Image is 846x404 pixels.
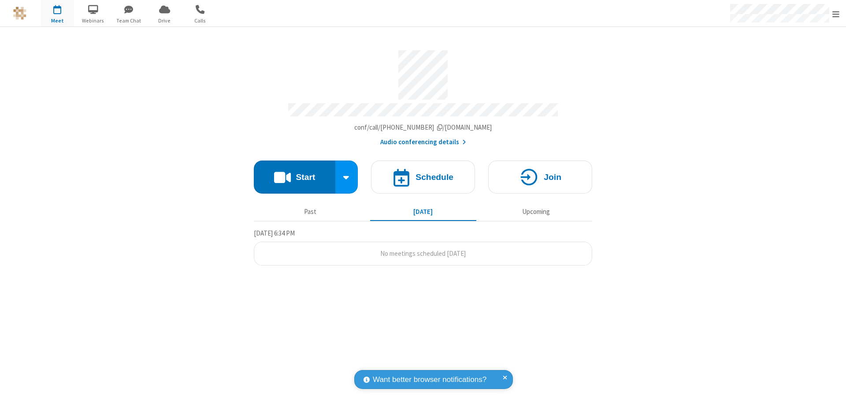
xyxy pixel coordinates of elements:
[254,228,592,266] section: Today's Meetings
[370,203,476,220] button: [DATE]
[483,203,589,220] button: Upcoming
[371,161,475,194] button: Schedule
[373,374,486,385] span: Want better browser notifications?
[13,7,26,20] img: QA Selenium DO NOT DELETE OR CHANGE
[335,161,358,194] div: Start conference options
[354,123,492,131] span: Copy my meeting room link
[77,17,110,25] span: Webinars
[380,249,466,258] span: No meetings scheduled [DATE]
[380,137,466,147] button: Audio conferencing details
[254,229,295,237] span: [DATE] 6:34 PM
[544,173,561,181] h4: Join
[112,17,145,25] span: Team Chat
[184,17,217,25] span: Calls
[254,161,335,194] button: Start
[488,161,592,194] button: Join
[41,17,74,25] span: Meet
[148,17,181,25] span: Drive
[296,173,315,181] h4: Start
[416,173,453,181] h4: Schedule
[354,123,492,133] button: Copy my meeting room linkCopy my meeting room link
[254,44,592,147] section: Account details
[257,203,364,220] button: Past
